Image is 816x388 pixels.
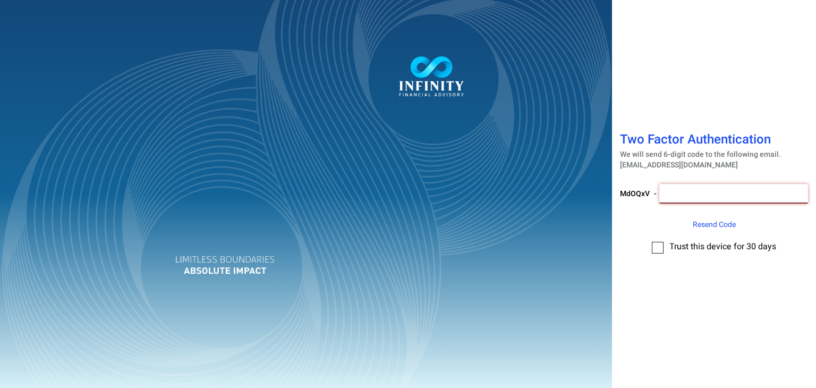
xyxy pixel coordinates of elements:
span: - [654,188,657,199]
span: Resend Code [693,219,736,230]
span: [EMAIL_ADDRESS][DOMAIN_NAME] [620,159,738,171]
span: We will send 6-digit code to the following email. [620,149,781,160]
span: MdOQxV [620,188,650,199]
h1: Two Factor Authentication [620,133,808,149]
span: Trust this device for 30 days [669,240,776,253]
